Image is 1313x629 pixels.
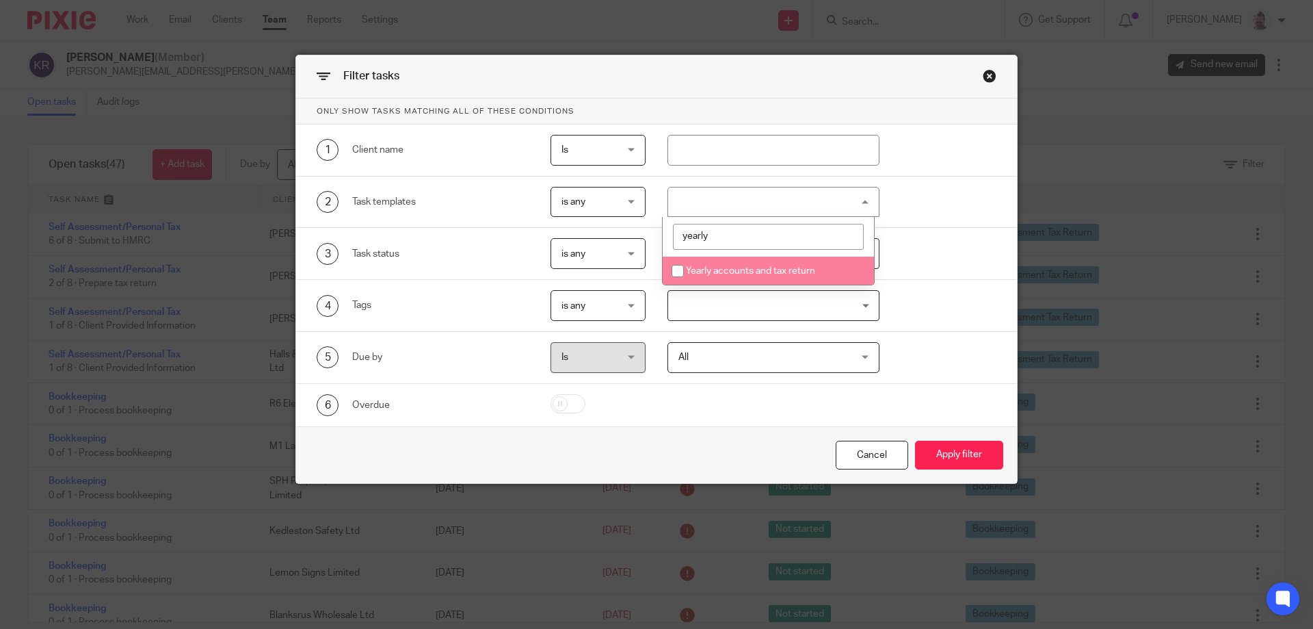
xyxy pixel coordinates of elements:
div: 1 [317,139,339,161]
div: 2 [317,191,339,213]
div: 6 [317,394,339,416]
span: is any [561,197,585,207]
span: is any [561,301,585,311]
div: Task templates [352,195,529,209]
span: Is [561,352,568,362]
p: Only show tasks matching all of these conditions [296,99,1017,125]
div: Close this dialog window [836,441,908,470]
span: All [678,352,689,362]
div: Due by [352,350,529,364]
div: Client name [352,143,529,157]
span: Yearly accounts and tax return [686,266,815,276]
div: 5 [317,346,339,368]
span: Filter tasks [343,70,399,81]
div: Search for option [667,290,880,321]
button: Apply filter [915,441,1003,470]
div: Task status [352,247,529,261]
div: 4 [317,295,339,317]
span: Is [561,145,568,155]
input: Search options... [673,224,864,250]
span: is any [561,249,585,259]
div: Overdue [352,398,529,412]
div: Close this dialog window [983,69,996,83]
div: Tags [352,298,529,312]
input: Search for option [669,294,872,318]
div: 3 [317,243,339,265]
